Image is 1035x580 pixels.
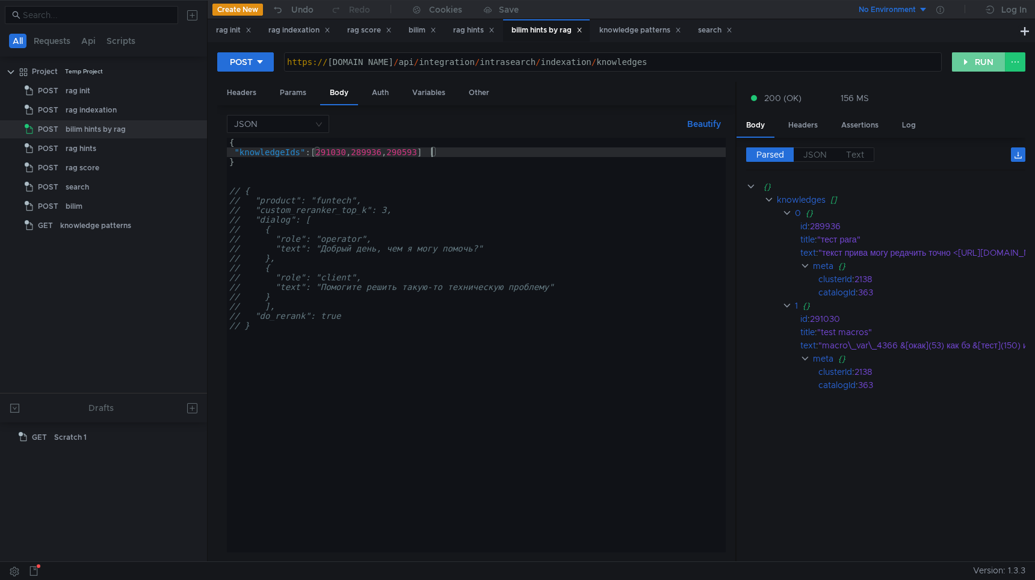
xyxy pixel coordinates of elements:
[403,82,455,104] div: Variables
[779,114,827,137] div: Headers
[737,114,774,138] div: Body
[832,114,888,137] div: Assertions
[859,4,916,16] div: No Environment
[347,24,392,37] div: rag score
[103,34,139,48] button: Scripts
[818,273,852,286] div: clusterId
[322,1,378,19] button: Redo
[429,2,462,17] div: Cookies
[66,140,96,158] div: rag hints
[800,325,815,339] div: title
[756,149,784,160] span: Parsed
[459,82,499,104] div: Other
[65,63,103,81] div: Temp Project
[217,82,266,104] div: Headers
[270,82,316,104] div: Params
[66,197,82,215] div: bilim
[764,91,802,105] span: 200 (OK)
[841,93,869,103] div: 156 MS
[800,339,816,352] div: text
[291,2,314,17] div: Undo
[682,117,726,131] button: Beautify
[32,428,47,446] span: GET
[38,101,58,119] span: POST
[230,55,253,69] div: POST
[66,82,90,100] div: rag init
[698,24,732,37] div: search
[795,299,798,312] div: 1
[60,217,131,235] div: knowledge patterns
[952,52,1006,72] button: RUN
[1001,2,1027,17] div: Log In
[973,562,1025,579] span: Version: 1.3.3
[813,259,833,273] div: meta
[320,82,358,105] div: Body
[803,149,827,160] span: JSON
[409,24,436,37] div: bilim
[349,2,370,17] div: Redo
[800,220,808,233] div: id
[818,378,856,392] div: catalogId
[216,24,252,37] div: rag init
[38,82,58,100] span: POST
[38,140,58,158] span: POST
[800,246,816,259] div: text
[38,197,58,215] span: POST
[453,24,495,37] div: rag hints
[217,52,274,72] button: POST
[54,428,87,446] div: Scratch 1
[32,63,58,81] div: Project
[599,24,681,37] div: knowledge patterns
[499,5,519,14] div: Save
[818,286,856,299] div: catalogId
[66,178,89,196] div: search
[511,24,582,37] div: bilim hints by rag
[777,193,826,206] div: knowledges
[38,217,53,235] span: GET
[212,4,263,16] button: Create New
[846,149,864,160] span: Text
[38,159,58,177] span: POST
[88,401,114,415] div: Drafts
[9,34,26,48] button: All
[263,1,322,19] button: Undo
[892,114,925,137] div: Log
[38,120,58,138] span: POST
[66,120,126,138] div: bilim hints by rag
[818,365,852,378] div: clusterId
[66,101,117,119] div: rag indexation
[78,34,99,48] button: Api
[268,24,330,37] div: rag indexation
[30,34,74,48] button: Requests
[38,178,58,196] span: POST
[362,82,398,104] div: Auth
[800,312,808,325] div: id
[23,8,171,22] input: Search...
[66,159,99,177] div: rag score
[795,206,801,220] div: 0
[813,352,833,365] div: meta
[800,233,815,246] div: title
